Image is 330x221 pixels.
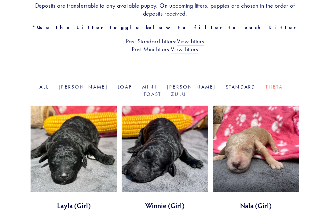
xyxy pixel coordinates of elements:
[167,84,216,90] a: [PERSON_NAME]
[171,91,186,97] a: Zulu
[226,84,256,90] a: Standard
[31,2,299,17] h3: Deposits are transferrable to any available puppy. On upcoming litters, puppies are chosen in the...
[266,84,283,90] a: Theta
[59,84,108,90] a: [PERSON_NAME]
[39,84,49,90] a: All
[32,24,297,30] strong: *Use the Litter toggle below to filter to each Litter
[118,84,132,90] a: Loaf
[177,38,204,45] a: View Litters
[142,84,157,90] a: Mini
[171,45,198,53] a: View Litters
[31,37,299,53] h3: Past Standard Litters: Past Mini Litters:
[144,91,161,97] a: Toast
